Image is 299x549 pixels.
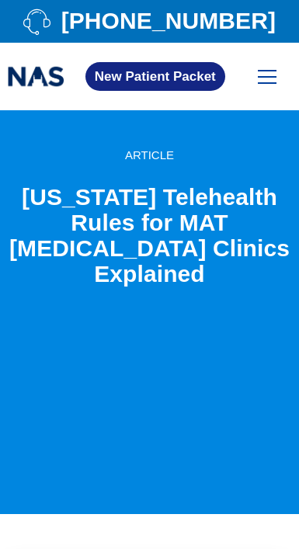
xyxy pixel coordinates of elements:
img: national addiction specialists online suboxone clinic - logo [8,64,64,90]
p: article [8,149,291,161]
span: New Patient Packet [95,70,216,83]
a: New Patient Packet [85,62,225,91]
span: [PHONE_NUMBER] [57,12,276,30]
a: [PHONE_NUMBER] [8,8,291,35]
h1: [US_STATE] Telehealth Rules for MAT [MEDICAL_DATA] Clinics Explained [8,184,291,287]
